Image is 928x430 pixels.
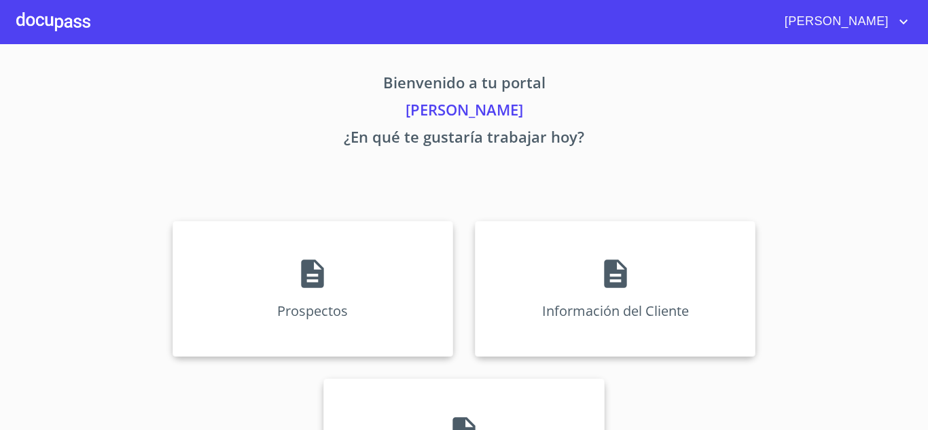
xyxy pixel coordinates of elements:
[46,98,882,126] p: [PERSON_NAME]
[46,126,882,153] p: ¿En qué te gustaría trabajar hoy?
[46,71,882,98] p: Bienvenido a tu portal
[774,11,912,33] button: account of current user
[774,11,895,33] span: [PERSON_NAME]
[542,302,689,320] p: Información del Cliente
[277,302,348,320] p: Prospectos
